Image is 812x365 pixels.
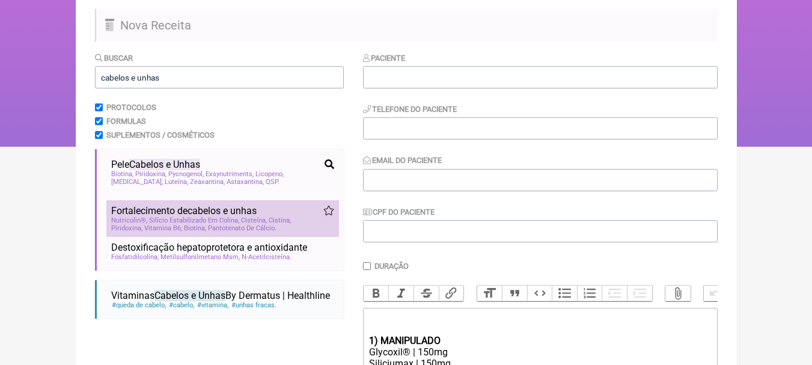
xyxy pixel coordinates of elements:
label: Protocolos [106,103,156,112]
span: Cistina [269,216,291,224]
span: Nutricolin®, Silício Estabilizado Em Colina [111,216,239,224]
span: Vitaminas By Dermatus | Healthline [111,290,330,301]
span: unhas fracas [231,301,277,309]
button: Strikethrough [414,286,439,301]
button: Attach Files [665,286,691,301]
strong: 1) MANIPULADO [369,335,441,346]
span: Fortalecimento de [111,205,257,216]
span: Pantotenato De Cálcio [208,224,276,232]
span: N-Acetilcisteína [242,253,292,261]
h2: Nova Receita [95,9,718,41]
button: Decrease Level [602,286,627,301]
span: QSP [266,178,279,186]
span: Exsynutriments [206,170,254,178]
span: Cisteína [241,216,267,224]
span: Licopeno [255,170,284,178]
label: Formulas [106,117,146,126]
span: cabelos e unhas [188,205,257,216]
span: Cabelos e Unhas [129,159,200,170]
button: Undo [704,286,729,301]
label: Paciente [363,54,406,63]
span: Pycnogenol [168,170,204,178]
span: Piridoxina [135,170,166,178]
span: queda de cabelo [111,301,166,309]
span: cabelo [168,301,195,309]
span: Luteína [165,178,188,186]
button: Heading [477,286,502,301]
label: Buscar [95,54,133,63]
button: Italic [388,286,414,301]
div: Glycoxil® | 150mg [369,346,710,358]
span: Destoxificação hepatoprotetora e antioxidante [111,242,307,253]
button: Increase Level [627,286,652,301]
span: Biotina [184,224,206,232]
input: exemplo: emagrecimento, ansiedade [95,66,344,88]
label: Suplementos / Cosméticos [106,130,215,140]
button: Link [439,286,464,301]
label: Telefone do Paciente [363,105,457,114]
label: Email do Paciente [363,156,442,165]
span: Biotina [111,170,133,178]
label: Duração [374,262,409,271]
span: vitamina [197,301,229,309]
span: Fosfatidilcolina [111,253,159,261]
span: Pele [111,159,200,170]
label: CPF do Paciente [363,207,435,216]
span: Zeaxantina [190,178,225,186]
span: Metilsulfonilmetano Msm [160,253,240,261]
button: Bullets [552,286,577,301]
span: Piridoxina, Vitamina B6 [111,224,182,232]
button: Numbers [577,286,602,301]
button: Code [527,286,552,301]
span: Cabelos e Unhas [154,290,225,301]
button: Bold [364,286,389,301]
span: [MEDICAL_DATA] [111,178,163,186]
button: Quote [502,286,527,301]
span: Astaxantina [227,178,264,186]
